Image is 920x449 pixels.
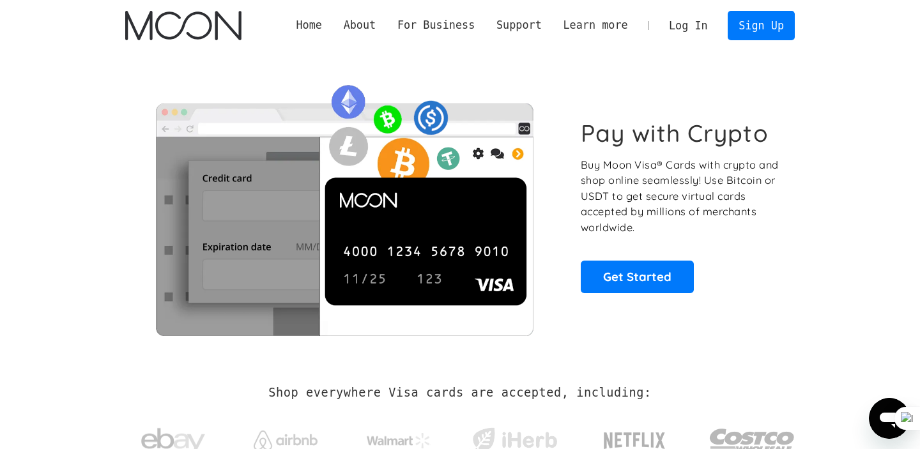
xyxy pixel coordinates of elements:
[125,11,241,40] a: home
[486,17,552,33] div: Support
[496,17,542,33] div: Support
[333,17,387,33] div: About
[728,11,794,40] a: Sign Up
[397,17,475,33] div: For Business
[581,261,694,293] a: Get Started
[367,433,431,448] img: Walmart
[553,17,639,33] div: Learn more
[268,386,651,400] h2: Shop everywhere Visa cards are accepted, including:
[387,17,486,33] div: For Business
[344,17,376,33] div: About
[581,157,781,236] p: Buy Moon Visa® Cards with crypto and shop online seamlessly! Use Bitcoin or USDT to get secure vi...
[286,17,333,33] a: Home
[581,119,769,148] h1: Pay with Crypto
[658,11,718,40] a: Log In
[869,398,910,439] iframe: Button to launch messaging window
[125,11,241,40] img: Moon Logo
[125,76,563,335] img: Moon Cards let you spend your crypto anywhere Visa is accepted.
[563,17,627,33] div: Learn more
